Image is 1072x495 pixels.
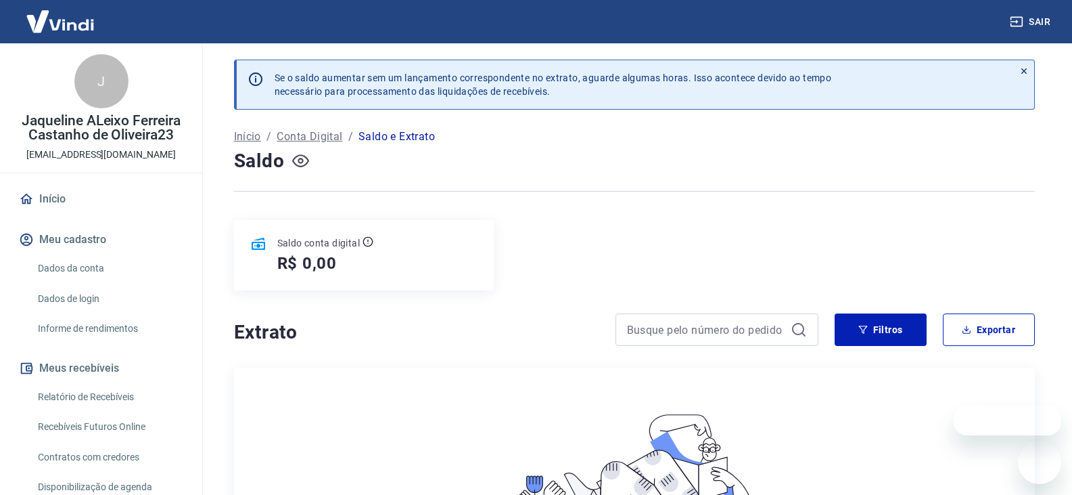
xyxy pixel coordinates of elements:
[234,319,599,346] h4: Extrato
[11,114,191,142] p: Jaqueline ALeixo Ferreira Castanho de Oliveira23
[1018,441,1061,484] iframe: Botão para abrir a janela de mensagens
[358,129,435,145] p: Saldo e Extrato
[16,353,186,383] button: Meus recebíveis
[74,54,129,108] div: J
[16,1,104,42] img: Vindi
[32,255,186,282] a: Dados da conta
[348,129,353,145] p: /
[32,285,186,313] a: Dados de login
[32,413,186,441] a: Recebíveis Futuros Online
[26,148,176,162] p: [EMAIL_ADDRESS][DOMAIN_NAME]
[234,129,261,145] a: Início
[266,129,271,145] p: /
[277,129,342,145] a: Conta Digital
[32,383,186,411] a: Relatório de Recebíveis
[32,444,186,471] a: Contratos com credores
[627,320,785,340] input: Busque pelo número do pedido
[277,236,360,250] p: Saldo conta digital
[16,225,186,255] button: Meu cadastro
[943,314,1035,346] button: Exportar
[16,184,186,214] a: Início
[32,315,186,343] a: Informe de rendimentos
[1007,9,1056,35] button: Sair
[275,71,832,98] p: Se o saldo aumentar sem um lançamento correspondente no extrato, aguarde algumas horas. Isso acon...
[234,148,285,175] h4: Saldo
[954,406,1061,435] iframe: Mensagem da empresa
[277,253,337,274] h5: R$ 0,00
[835,314,927,346] button: Filtros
